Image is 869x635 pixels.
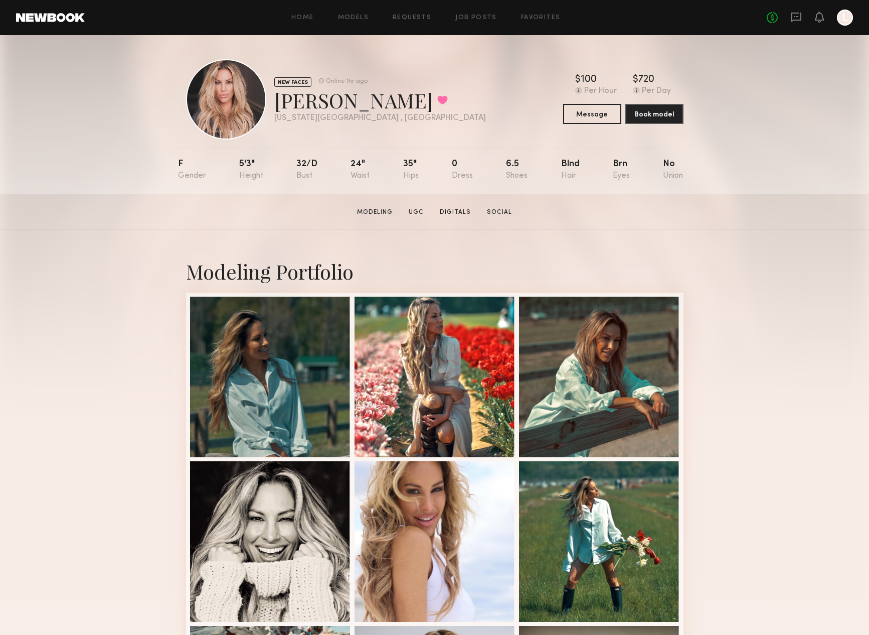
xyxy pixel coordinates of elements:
a: Models [338,15,369,21]
div: 100 [581,75,597,85]
a: Job Posts [455,15,497,21]
a: Requests [393,15,431,21]
a: UGC [405,208,428,217]
a: Home [291,15,314,21]
div: 24" [351,160,370,180]
div: Blnd [561,160,580,180]
button: Book model [625,104,683,124]
a: Modeling [353,208,397,217]
div: 720 [638,75,654,85]
div: 0 [452,160,473,180]
div: $ [575,75,581,85]
div: Per Hour [584,87,617,96]
div: 32/d [296,160,317,180]
div: Online 1hr ago [326,78,368,85]
div: No [663,160,683,180]
div: F [178,160,206,180]
div: Modeling Portfolio [186,258,683,285]
button: Message [563,104,621,124]
a: L [837,10,853,26]
div: [US_STATE][GEOGRAPHIC_DATA] , [GEOGRAPHIC_DATA] [274,114,486,122]
a: Social [483,208,516,217]
div: [PERSON_NAME] [274,87,486,113]
div: 6.5 [506,160,528,180]
div: Brn [613,160,630,180]
a: Favorites [521,15,561,21]
div: NEW FACES [274,77,311,87]
div: 35" [403,160,419,180]
div: Per Day [642,87,671,96]
div: $ [633,75,638,85]
a: Digitals [436,208,475,217]
div: 5'3" [239,160,263,180]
